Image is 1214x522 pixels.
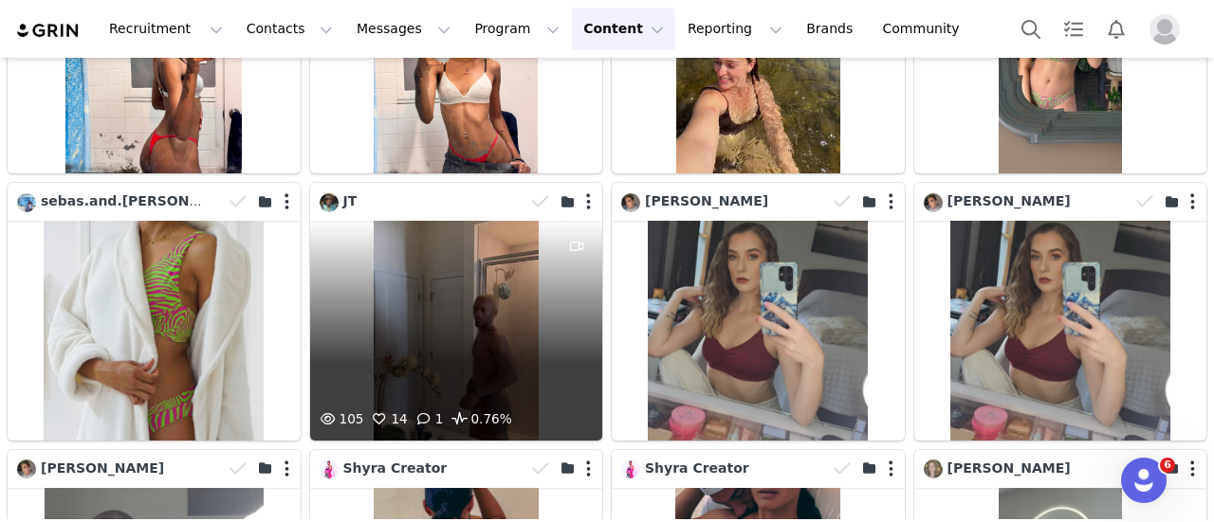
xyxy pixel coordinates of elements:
[947,460,1071,476] span: [PERSON_NAME]
[413,411,444,426] span: 1
[448,408,511,431] span: 0.76%
[463,8,571,50] button: Program
[17,459,36,478] img: 2d8619ee-410d-4bf1-bfee-3776a99f0308.jpg
[1095,8,1137,50] button: Notifications
[343,193,358,208] span: JT
[17,193,36,212] img: 3ad82fcf-8aea-4763-80a5-51df2998841b.jpg
[1121,458,1167,503] iframe: Intercom live chat
[676,8,794,50] button: Reporting
[41,460,164,476] span: [PERSON_NAME]
[621,459,640,478] img: 03e5f536-1023-47c6-8aac-e429d1121a03.jpg
[1150,14,1180,45] img: placeholder-profile.jpg
[41,193,246,208] span: sebas.and.[PERSON_NAME]
[1160,458,1175,473] span: 6
[1053,8,1094,50] a: Tasks
[1010,8,1052,50] button: Search
[572,8,675,50] button: Content
[1138,14,1199,45] button: Profile
[343,460,448,476] span: Shyra Creator
[15,22,82,40] img: grin logo
[621,193,640,212] img: 2d8619ee-410d-4bf1-bfee-3776a99f0308.jpg
[235,8,344,50] button: Contacts
[645,193,768,208] span: [PERSON_NAME]
[645,460,749,476] span: Shyra Creator
[98,8,234,50] button: Recruitment
[317,411,364,426] span: 105
[345,8,462,50] button: Messages
[320,459,339,478] img: 03e5f536-1023-47c6-8aac-e429d1121a03.jpg
[368,411,407,426] span: 14
[947,193,1071,208] span: [PERSON_NAME]
[795,8,870,50] a: Brands
[320,193,339,212] img: 319c66f6-873a-4c26-abd8-67b677a50b40.jpg
[924,459,943,478] img: 054890fa-6c56-4390-9288-8709e237f81b.jpg
[924,193,943,212] img: 2d8619ee-410d-4bf1-bfee-3776a99f0308.jpg
[872,8,980,50] a: Community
